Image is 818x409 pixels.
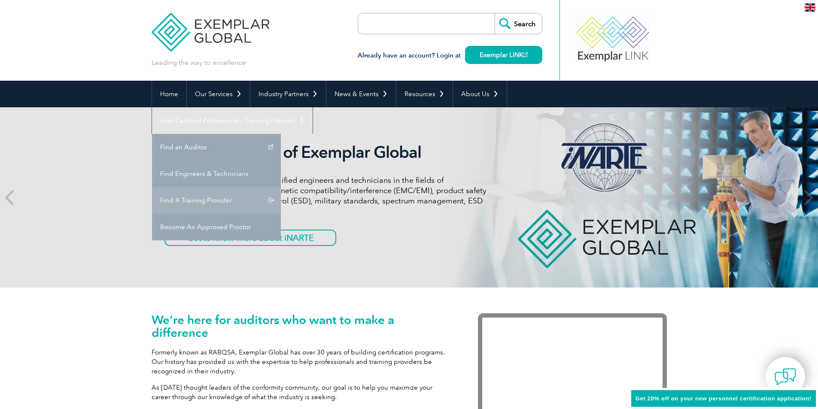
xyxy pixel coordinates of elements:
[250,81,326,107] a: Industry Partners
[775,366,796,388] img: contact-chat.png
[152,214,281,240] a: Become An Approved Proctor
[152,134,281,161] a: Find an Auditor
[326,81,396,107] a: News & Events
[152,81,186,107] a: Home
[495,13,542,34] input: Search
[187,81,250,107] a: Our Services
[152,313,452,339] h1: We’re here for auditors who want to make a difference
[636,395,812,402] span: Get 20% off on your new personnel certification application!
[805,3,815,12] img: en
[164,142,487,162] h2: iNARTE is a Part of Exemplar Global
[523,52,528,57] img: open_square.png
[152,383,452,402] p: As [DATE] thought leaders of the conformity community, our goal is to help you maximize your care...
[465,46,542,64] a: Exemplar LINK
[358,50,542,61] h3: Already have an account? Login at
[152,107,313,134] a: Find Certified Professional / Training Provider
[152,187,281,214] a: Find A Training Provider
[152,348,452,376] p: Formerly known as RABQSA, Exemplar Global has over 30 years of building certification programs. O...
[164,175,487,216] p: iNARTE certifications are for qualified engineers and technicians in the fields of telecommunicat...
[152,58,246,67] p: Leading the way to excellence
[152,161,281,187] a: Find Engineers & Technicians
[453,81,507,107] a: About Us
[396,81,453,107] a: Resources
